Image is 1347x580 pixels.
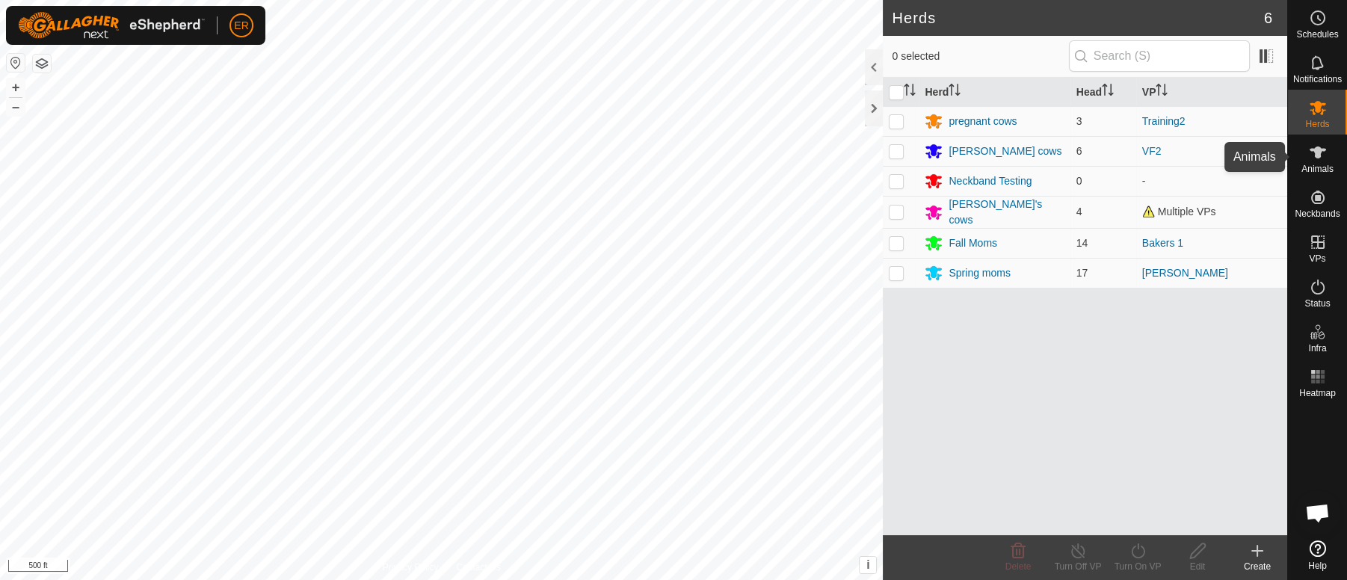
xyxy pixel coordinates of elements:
[949,173,1032,189] div: Neckband Testing
[1227,560,1287,573] div: Create
[33,55,51,72] button: Map Layers
[1295,490,1340,535] div: Open chat
[234,18,248,34] span: ER
[1142,267,1228,279] a: [PERSON_NAME]
[456,561,500,574] a: Contact Us
[1309,254,1325,263] span: VPs
[1308,344,1326,353] span: Infra
[1076,115,1082,127] span: 3
[1301,164,1334,173] span: Animals
[1288,534,1347,576] a: Help
[1168,560,1227,573] div: Edit
[1308,561,1327,570] span: Help
[1070,78,1136,107] th: Head
[1295,209,1340,218] span: Neckbands
[1142,206,1216,217] span: Multiple VPs
[1005,561,1032,572] span: Delete
[1142,145,1162,157] a: VF2
[1076,237,1088,249] span: 14
[1156,86,1168,98] p-sorticon: Activate to sort
[1048,560,1108,573] div: Turn Off VP
[1304,299,1330,308] span: Status
[1296,30,1338,39] span: Schedules
[1293,75,1342,84] span: Notifications
[7,54,25,72] button: Reset Map
[18,12,205,39] img: Gallagher Logo
[1142,237,1183,249] a: Bakers 1
[866,558,869,571] span: i
[1299,389,1336,398] span: Heatmap
[1305,120,1329,129] span: Herds
[1076,206,1082,217] span: 4
[892,49,1068,64] span: 0 selected
[949,197,1064,228] div: [PERSON_NAME]'s cows
[1076,267,1088,279] span: 17
[1136,78,1287,107] th: VP
[949,86,961,98] p-sorticon: Activate to sort
[1076,145,1082,157] span: 6
[919,78,1070,107] th: Herd
[1069,40,1250,72] input: Search (S)
[1102,86,1114,98] p-sorticon: Activate to sort
[7,78,25,96] button: +
[1108,560,1168,573] div: Turn On VP
[904,86,916,98] p-sorticon: Activate to sort
[949,144,1061,159] div: [PERSON_NAME] cows
[1136,166,1287,196] td: -
[949,114,1017,129] div: pregnant cows
[1264,7,1272,29] span: 6
[860,557,876,573] button: i
[7,98,25,116] button: –
[949,265,1010,281] div: Spring moms
[1076,175,1082,187] span: 0
[949,235,997,251] div: Fall Moms
[383,561,439,574] a: Privacy Policy
[892,9,1263,27] h2: Herds
[1142,115,1186,127] a: Training2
